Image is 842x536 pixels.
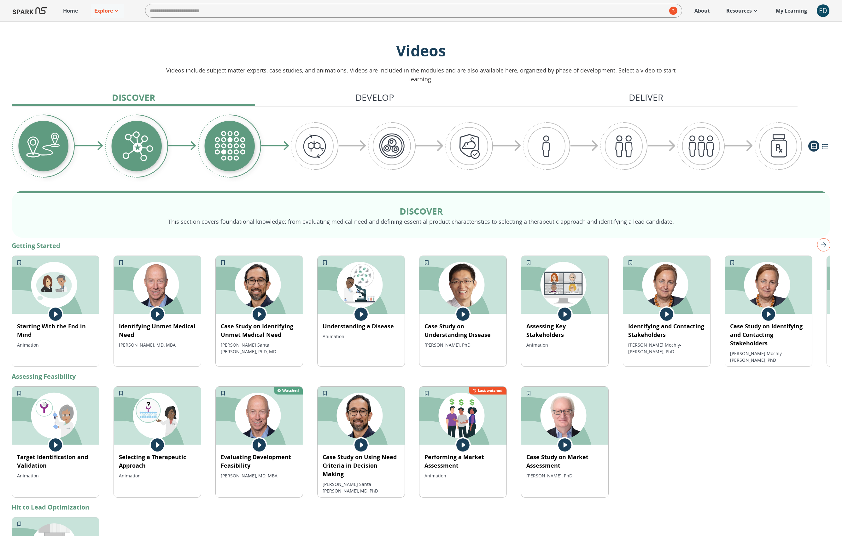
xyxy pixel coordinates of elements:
p: Getting Started [12,241,830,251]
svg: Add to My Learning [118,259,124,266]
svg: Add to My Learning [424,390,430,396]
svg: Add to My Learning [627,259,634,266]
svg: Add to My Learning [16,259,22,266]
p: Evaluating Development Feasibility [221,453,298,470]
svg: Add to My Learning [16,390,22,396]
p: Discover [32,205,810,217]
p: Videos include subject matter experts, case studies, and animations. Videos are included in the m... [155,66,687,84]
img: 1961376876-24746286ae1c0d89acc6090aa3f44b4b50a6db915739d67ce09526fa71259ad1-d [419,387,506,445]
div: Graphic showing the progression through the Discover, Develop, and Deliver pipeline, highlighting... [12,114,802,178]
p: Animation [424,472,501,479]
img: 2043327351-cc69036519a97bfc4ad7add177d878c4a755dd7d52ad3f596c17eff6c3268fda-d [521,256,608,314]
button: right [815,236,830,254]
p: Animation [17,342,94,348]
p: Hit to Lead Optimization [12,503,830,512]
p: Watched [282,388,299,393]
img: Logo of SPARK at Stanford [13,3,47,18]
div: ED [817,4,829,17]
p: Starting With the End in Mind [17,322,94,339]
button: account of current user [817,4,829,17]
svg: Add to My Learning [118,390,124,396]
p: My Learning [776,7,807,14]
img: arrow-right [168,141,196,151]
svg: Add to My Learning [322,259,328,266]
p: Performing a Market Assessment [424,453,501,470]
svg: Add to My Learning [322,390,328,396]
img: 1961034300-11081fbcf170ae393ff235969dac10d0d063648378747778b697dfd0f60048ea-d [521,387,608,445]
svg: Add to My Learning [220,259,226,266]
p: [PERSON_NAME], MD, MBA [221,472,298,479]
img: 2043297230-f8811f9a5117944c97bcaa2f92f01c8bada142e77bfe2298e060e656fa8421a0-d [114,387,201,445]
p: Case Study on Identifying Unmet Medical Need [221,322,298,339]
svg: Add to My Learning [424,259,430,266]
img: arrow-right [416,140,444,152]
img: 1961035160-67454b9584a76d992b6516b56f2f3a8f788b29b6b0183e70fc243832b1c1c66a-d [623,256,710,314]
p: [PERSON_NAME], PhD [424,342,501,348]
p: Target Identification and Validation [17,453,94,470]
p: Animation [119,472,196,479]
img: 1961034085-3ff7a641a6afbd5bea2b9ac3ef8fa2ea8a6df1a06b7ab8b6ee37fa8aa2100d5c-d [725,256,812,314]
p: Last watched [478,388,503,393]
a: Explore [91,4,124,18]
button: list view [819,141,830,152]
a: Home [60,4,81,18]
img: arrow-right [570,140,599,152]
img: arrow-right [647,140,676,152]
svg: Add to My Learning [525,390,532,396]
img: 1961034149-6aa987d903d7f3ecd227509d57ba8b22997a8cc2504534695e0eae4d61ddaf58-d [216,256,303,314]
p: Videos [155,40,687,61]
svg: Add to My Learning [16,521,22,527]
p: Animation [17,472,94,479]
img: 2039608617-70ba101c35cb1418263e3fcc8c702d8540c4965b56cd09f75de98cc31c3ce146-d [12,256,99,314]
svg: Add to My Learning [220,390,226,396]
p: Understanding a Disease [323,322,400,331]
p: [PERSON_NAME] Santa [PERSON_NAME], PhD, MD [221,342,298,355]
img: arrow-right [338,140,367,152]
svg: Add to My Learning [729,259,735,266]
a: About [691,4,713,18]
p: Case Study on Identifying and Contacting Stakeholders [730,322,807,348]
p: Develop [355,91,394,104]
p: Case Study on Using Need Criteria in Decision Making [323,453,400,478]
img: 1961034636-c11cbef1d6a92f61f2eba26cac4b1906421ce742973b36176cb1bfeb4368c4e4-d [318,387,405,445]
svg: Add to My Learning [525,259,532,266]
img: arrow-right [725,140,753,152]
p: [PERSON_NAME] Mochly-[PERSON_NAME], PhD [730,350,807,363]
img: 1961034536-f7da302cb68cbf929decf48ad4dee9e979502aa9c20e5aa5931645ce06ba9451-d [419,256,506,314]
p: Selecting a Therapeutic Approach [119,453,196,470]
p: This section covers foundational knowledge: from evaluating medical need and defining essential p... [32,217,810,226]
img: 1961035229-97b181a7f29cb565f21711656fa4d48a2a528f9c1052a5474bff5e3de65b71ff-d [114,256,201,314]
p: Explore [94,7,113,14]
button: grid view [808,141,819,152]
p: About [694,7,710,14]
p: Deliver [629,91,663,104]
p: [PERSON_NAME], MD, MBA [119,342,196,348]
img: arrow-right [493,140,521,152]
p: Case Study on Understanding Disease [424,322,501,339]
a: Resources [723,4,763,18]
p: Identifying and Contacting Stakeholders [628,322,705,339]
img: 2043297614-aab3b82f49eb0b2ca13a57a1243c908a0c11228a1a9f4de45e882648998b314a-d [318,256,405,314]
img: 2049756009-00a509c29250129954dd46a7e7f34a91af71282cfe7798412f34ae3838869961-d [12,387,99,445]
a: My Learning [773,4,810,18]
button: search [667,4,677,17]
img: arrow-right [75,141,103,151]
img: arrow-right [261,141,289,151]
p: Assessing Key Stakeholders [526,322,603,339]
p: Animation [323,333,400,340]
img: 1961034915-30b186010724e798e7e9a3690bc812a65dfe8e9ee2145eb088a2845161684e28-d [216,387,303,445]
p: [PERSON_NAME] Santa [PERSON_NAME], MD, PhD [323,481,400,494]
p: [PERSON_NAME], PhD [526,472,603,479]
p: Case Study on Market Assessment [526,453,603,470]
p: Resources [726,7,752,14]
p: Assessing Feasibility [12,372,830,381]
p: Home [63,7,78,14]
p: Identifying Unmet Medical Need [119,322,196,339]
p: Animation [526,342,603,348]
p: [PERSON_NAME] Mochly-[PERSON_NAME], PhD [628,342,705,355]
p: Discover [112,91,155,104]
